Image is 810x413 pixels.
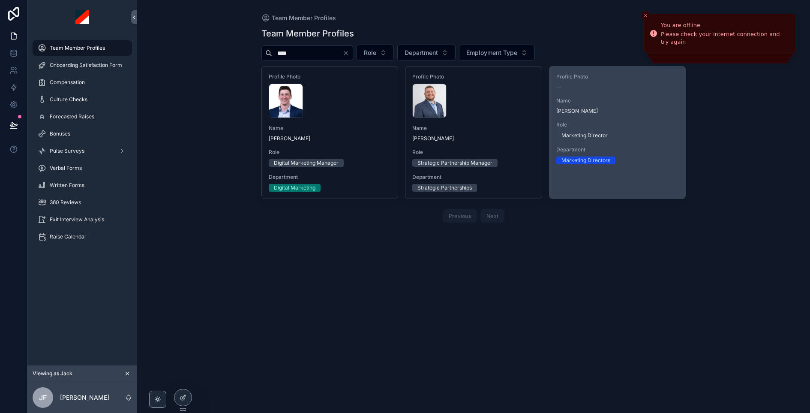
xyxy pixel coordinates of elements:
[50,79,85,86] span: Compensation
[33,143,132,159] a: Pulse Surveys
[405,66,542,199] a: Profile PhotoName[PERSON_NAME]RoleStrategic Partnership ManagerDepartmentStrategic Partnerships
[33,229,132,244] a: Raise Calendar
[50,45,105,51] span: Team Member Profiles
[417,184,472,192] div: Strategic Partnerships
[412,149,535,156] span: Role
[33,178,132,193] a: Written Forms
[272,14,336,22] span: Team Member Profiles
[33,40,132,56] a: Team Member Profiles
[556,84,561,90] span: --
[50,216,104,223] span: Exit Interview Analysis
[357,45,394,61] button: Select Button
[274,184,315,192] div: Digital Marketing
[412,174,535,181] span: Department
[412,135,535,142] span: [PERSON_NAME]
[50,113,94,120] span: Forecasted Raises
[641,11,650,20] button: Close toast
[364,48,376,57] span: Role
[405,48,438,57] span: Department
[269,135,391,142] span: [PERSON_NAME]
[33,195,132,210] a: 360 Reviews
[269,73,391,80] span: Profile Photo
[33,126,132,142] a: Bonuses
[274,159,339,167] div: Digital Marketing Manager
[33,370,72,377] span: Viewing as Jack
[342,50,353,57] button: Clear
[556,97,679,104] span: Name
[412,73,535,80] span: Profile Photo
[269,149,391,156] span: Role
[50,233,87,240] span: Raise Calendar
[261,27,354,39] h1: Team Member Profiles
[50,199,81,206] span: 360 Reviews
[397,45,456,61] button: Select Button
[33,109,132,124] a: Forecasted Raises
[269,125,391,132] span: Name
[556,146,679,153] span: Department
[661,30,789,46] div: Please check your internet connection and try again
[33,212,132,227] a: Exit Interview Analysis
[33,57,132,73] a: Onboarding Satisfaction Form
[269,174,391,181] span: Department
[417,159,492,167] div: Strategic Partnership Manager
[556,73,679,80] span: Profile Photo
[661,21,789,30] div: You are offline
[50,130,70,137] span: Bonuses
[556,108,679,115] span: [PERSON_NAME]
[561,157,610,164] div: Marketing Directors
[50,62,122,69] span: Onboarding Satisfaction Form
[60,393,109,402] p: [PERSON_NAME]
[33,75,132,90] a: Compensation
[39,392,47,403] span: JF
[261,14,336,22] a: Team Member Profiles
[33,92,132,107] a: Culture Checks
[549,66,686,199] a: Profile Photo--Name[PERSON_NAME]RoleMarketing DirectorDepartmentMarketing Directors
[75,10,89,24] img: App logo
[33,160,132,176] a: Verbal Forms
[412,125,535,132] span: Name
[50,182,84,189] span: Written Forms
[556,121,679,128] span: Role
[50,148,84,154] span: Pulse Surveys
[27,34,137,256] div: scrollable content
[561,132,608,139] div: Marketing Director
[459,45,535,61] button: Select Button
[466,48,517,57] span: Employment Type
[50,165,82,172] span: Verbal Forms
[50,96,87,103] span: Culture Checks
[261,66,399,199] a: Profile PhotoName[PERSON_NAME]RoleDigital Marketing ManagerDepartmentDigital Marketing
